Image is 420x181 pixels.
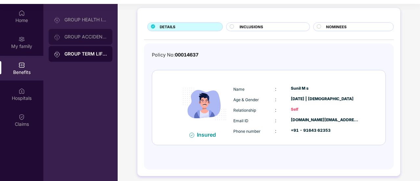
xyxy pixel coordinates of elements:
span: : [275,118,276,123]
span: : [275,107,276,113]
img: icon [177,77,232,131]
span: 00014637 [175,52,198,57]
img: svg+xml;base64,PHN2ZyB4bWxucz0iaHR0cDovL3d3dy53My5vcmcvMjAwMC9zdmciIHdpZHRoPSIxNiIgaGVpZ2h0PSIxNi... [189,133,194,138]
div: [DOMAIN_NAME][EMAIL_ADDRESS][DOMAIN_NAME] [291,117,359,123]
span: Name [233,87,245,92]
div: GROUP ACCIDENTAL INSURANCE [64,34,107,39]
img: svg+xml;base64,PHN2ZyB3aWR0aD0iMjAiIGhlaWdodD0iMjAiIHZpZXdCb3g9IjAgMCAyMCAyMCIgZmlsbD0ibm9uZSIgeG... [54,17,60,23]
img: svg+xml;base64,PHN2ZyB3aWR0aD0iMjAiIGhlaWdodD0iMjAiIHZpZXdCb3g9IjAgMCAyMCAyMCIgZmlsbD0ibm9uZSIgeG... [54,34,60,40]
div: Self [291,106,359,113]
span: Age & Gender [233,97,259,102]
span: Phone number [233,129,261,134]
div: +91 - 91643 62353 [291,127,359,134]
img: svg+xml;base64,PHN2ZyBpZD0iSG9tZSIgeG1sbnM9Imh0dHA6Ly93d3cudzMub3JnLzIwMDAvc3ZnIiB3aWR0aD0iMjAiIG... [18,10,25,16]
span: Relationship [233,108,256,113]
span: DETAILS [160,24,175,30]
div: GROUP HEALTH INSURANCE [64,17,107,22]
img: svg+xml;base64,PHN2ZyBpZD0iQmVuZWZpdHMiIHhtbG5zPSJodHRwOi8vd3d3LnczLm9yZy8yMDAwL3N2ZyIgd2lkdGg9Ij... [18,62,25,68]
div: Policy No: [152,51,198,59]
img: svg+xml;base64,PHN2ZyB3aWR0aD0iMjAiIGhlaWdodD0iMjAiIHZpZXdCb3g9IjAgMCAyMCAyMCIgZmlsbD0ibm9uZSIgeG... [54,51,60,57]
span: Email ID [233,118,248,123]
span: : [275,86,276,92]
span: NOMINEES [326,24,347,30]
span: : [275,128,276,134]
img: svg+xml;base64,PHN2ZyBpZD0iSG9zcGl0YWxzIiB4bWxucz0iaHR0cDovL3d3dy53My5vcmcvMjAwMC9zdmciIHdpZHRoPS... [18,88,25,94]
span: INCLUSIONS [240,24,263,30]
span: : [275,97,276,102]
div: GROUP TERM LIFE INSURANCE [64,51,107,57]
div: Insured [197,131,220,138]
img: svg+xml;base64,PHN2ZyBpZD0iQ2xhaW0iIHhtbG5zPSJodHRwOi8vd3d3LnczLm9yZy8yMDAwL3N2ZyIgd2lkdGg9IjIwIi... [18,114,25,120]
div: [DATE] | [DEMOGRAPHIC_DATA] [291,96,359,102]
img: svg+xml;base64,PHN2ZyB3aWR0aD0iMjAiIGhlaWdodD0iMjAiIHZpZXdCb3g9IjAgMCAyMCAyMCIgZmlsbD0ibm9uZSIgeG... [18,36,25,42]
div: Sunil M s [291,85,359,92]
